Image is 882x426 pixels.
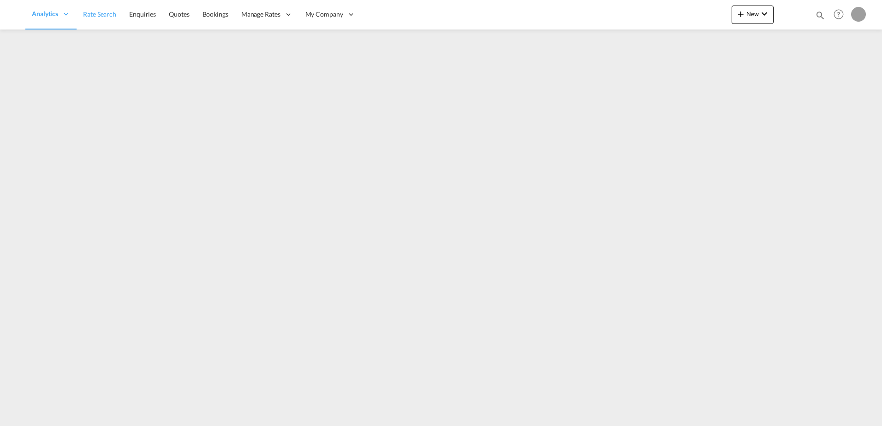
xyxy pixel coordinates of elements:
[203,10,228,18] span: Bookings
[815,10,825,20] md-icon: icon-magnify
[831,6,851,23] div: Help
[735,10,770,18] span: New
[759,8,770,19] md-icon: icon-chevron-down
[241,10,280,19] span: Manage Rates
[32,9,58,18] span: Analytics
[169,10,189,18] span: Quotes
[129,10,156,18] span: Enquiries
[732,6,774,24] button: icon-plus 400-fgNewicon-chevron-down
[735,8,746,19] md-icon: icon-plus 400-fg
[815,10,825,24] div: icon-magnify
[83,10,116,18] span: Rate Search
[831,6,846,22] span: Help
[305,10,343,19] span: My Company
